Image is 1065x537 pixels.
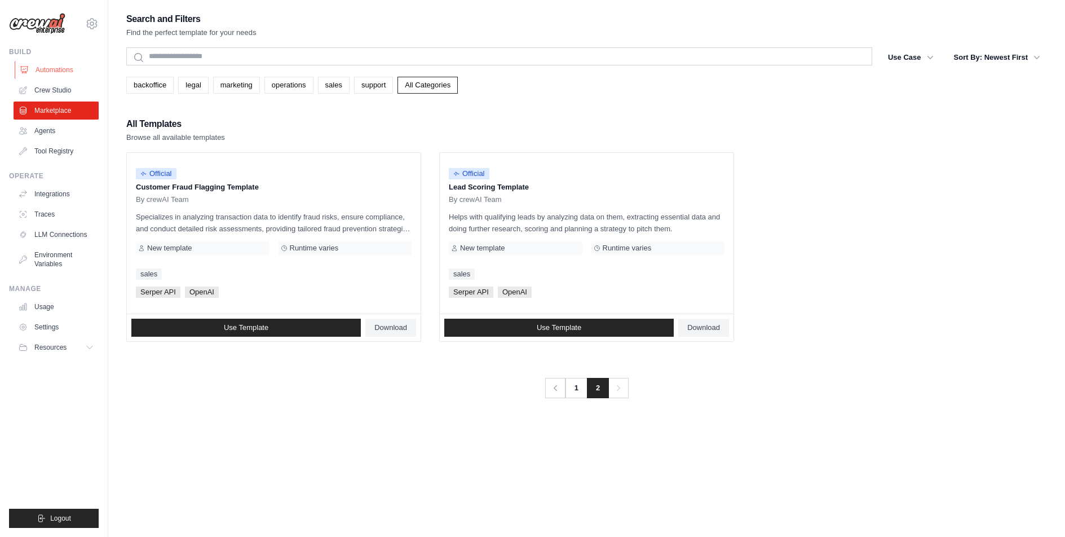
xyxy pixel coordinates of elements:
span: OpenAI [185,287,219,298]
button: Use Case [881,47,940,68]
a: Usage [14,298,99,316]
h2: All Templates [126,116,225,132]
a: sales [318,77,350,94]
button: Sort By: Newest First [947,47,1047,68]
p: Browse all available templates [126,132,225,143]
a: sales [449,268,475,280]
span: Runtime varies [290,244,339,253]
a: Use Template [444,319,674,337]
a: support [354,77,393,94]
span: Official [449,168,489,179]
button: Logout [9,509,99,528]
span: Use Template [224,323,268,332]
span: Download [374,323,407,332]
a: Environment Variables [14,246,99,273]
a: Traces [14,205,99,223]
a: legal [178,77,208,94]
p: Specializes in analyzing transaction data to identify fraud risks, ensure compliance, and conduct... [136,211,412,235]
img: Logo [9,13,65,34]
p: Find the perfect template for your needs [126,27,257,38]
a: Integrations [14,185,99,203]
span: OpenAI [498,287,532,298]
p: Lead Scoring Template [449,182,724,193]
div: Build [9,47,99,56]
a: LLM Connections [14,226,99,244]
a: Tool Registry [14,142,99,160]
a: 1 [565,378,587,398]
p: Customer Fraud Flagging Template [136,182,412,193]
span: Serper API [449,287,493,298]
a: All Categories [397,77,458,94]
span: Resources [34,343,67,352]
a: Automations [15,61,100,79]
a: Download [678,319,729,337]
button: Resources [14,338,99,356]
span: 2 [587,378,609,398]
p: Helps with qualifying leads by analyzing data on them, extracting essential data and doing furthe... [449,211,724,235]
a: Download [365,319,416,337]
div: Manage [9,284,99,293]
a: Agents [14,122,99,140]
span: Serper API [136,287,180,298]
a: marketing [213,77,260,94]
a: Marketplace [14,102,99,120]
span: By crewAI Team [449,195,502,204]
a: operations [264,77,313,94]
span: Runtime varies [603,244,652,253]
span: Use Template [537,323,581,332]
nav: Pagination [545,378,629,398]
span: New template [147,244,192,253]
a: backoffice [126,77,174,94]
div: Operate [9,171,99,181]
a: Crew Studio [14,81,99,99]
span: Official [136,168,176,179]
span: By crewAI Team [136,195,189,204]
a: Settings [14,318,99,336]
span: New template [460,244,505,253]
span: Download [687,323,720,332]
span: Logout [50,514,71,523]
a: Use Template [131,319,361,337]
h2: Search and Filters [126,11,257,27]
a: sales [136,268,162,280]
